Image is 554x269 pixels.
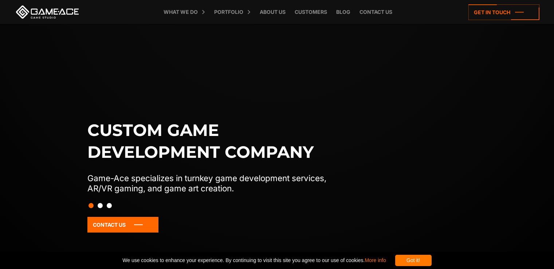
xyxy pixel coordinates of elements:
[87,173,342,194] p: Game-Ace specializes in turnkey game development services, AR/VR gaming, and game art creation.
[468,4,539,20] a: Get in touch
[98,199,103,212] button: Slide 2
[122,255,386,266] span: We use cookies to enhance your experience. By continuing to visit this site you agree to our use ...
[395,255,432,266] div: Got it!
[365,257,386,263] a: More info
[89,199,94,212] button: Slide 1
[87,119,342,163] h1: Custom game development company
[87,217,158,233] a: Contact Us
[107,199,112,212] button: Slide 3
